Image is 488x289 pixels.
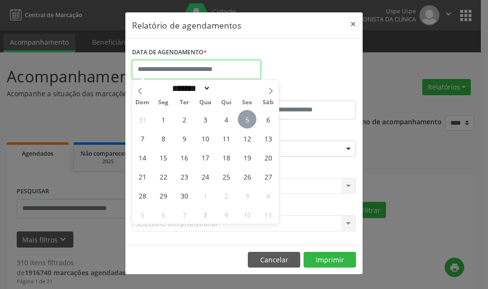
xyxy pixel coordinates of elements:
span: Setembro 22, 2025 [154,167,173,186]
span: Setembro 28, 2025 [133,186,152,205]
span: Setembro 19, 2025 [238,148,256,167]
span: Setembro 3, 2025 [196,110,214,129]
button: Cancelar [248,252,300,268]
span: Qua [195,100,216,106]
span: Outubro 11, 2025 [259,205,277,224]
span: Setembro 24, 2025 [196,167,214,186]
span: Seg [153,100,174,106]
span: Setembro 10, 2025 [196,129,214,148]
span: Setembro 7, 2025 [133,129,152,148]
span: Agosto 31, 2025 [133,110,152,129]
span: Setembro 6, 2025 [259,110,277,129]
h5: Relatório de agendamentos [132,19,241,31]
span: Outubro 4, 2025 [259,186,277,205]
span: Setembro 23, 2025 [175,167,193,186]
span: Setembro 12, 2025 [238,129,256,148]
span: Setembro 18, 2025 [217,148,235,167]
select: Month [169,83,211,93]
span: Sex [237,100,258,106]
span: Setembro 8, 2025 [154,129,173,148]
button: Close [344,12,363,36]
span: Outubro 7, 2025 [175,205,193,224]
span: Setembro 1, 2025 [154,110,173,129]
span: Outubro 9, 2025 [217,205,235,224]
span: Setembro 5, 2025 [238,110,256,129]
span: Setembro 30, 2025 [175,186,193,205]
span: Outubro 3, 2025 [238,186,256,205]
span: Setembro 13, 2025 [259,129,277,148]
span: Setembro 20, 2025 [259,148,277,167]
span: Qui [216,100,237,106]
span: Setembro 29, 2025 [154,186,173,205]
label: ATÉ [246,86,356,100]
span: Setembro 26, 2025 [238,167,256,186]
span: Outubro 8, 2025 [196,205,214,224]
span: Setembro 25, 2025 [217,167,235,186]
span: Outubro 5, 2025 [133,205,152,224]
span: Setembro 2, 2025 [175,110,193,129]
span: Setembro 17, 2025 [196,148,214,167]
span: Sáb [258,100,279,106]
span: Dom [132,100,153,106]
span: Outubro 10, 2025 [238,205,256,224]
input: Year [211,83,242,93]
span: Outubro 1, 2025 [196,186,214,205]
span: Setembro 21, 2025 [133,167,152,186]
span: Setembro 16, 2025 [175,148,193,167]
span: Setembro 27, 2025 [259,167,277,186]
span: Setembro 15, 2025 [154,148,173,167]
span: Outubro 6, 2025 [154,205,173,224]
span: Ter [174,100,195,106]
label: DATA DE AGENDAMENTO [132,45,207,60]
button: Imprimir [304,252,356,268]
span: Setembro 14, 2025 [133,148,152,167]
span: Setembro 9, 2025 [175,129,193,148]
span: Setembro 11, 2025 [217,129,235,148]
span: Outubro 2, 2025 [217,186,235,205]
span: Setembro 4, 2025 [217,110,235,129]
